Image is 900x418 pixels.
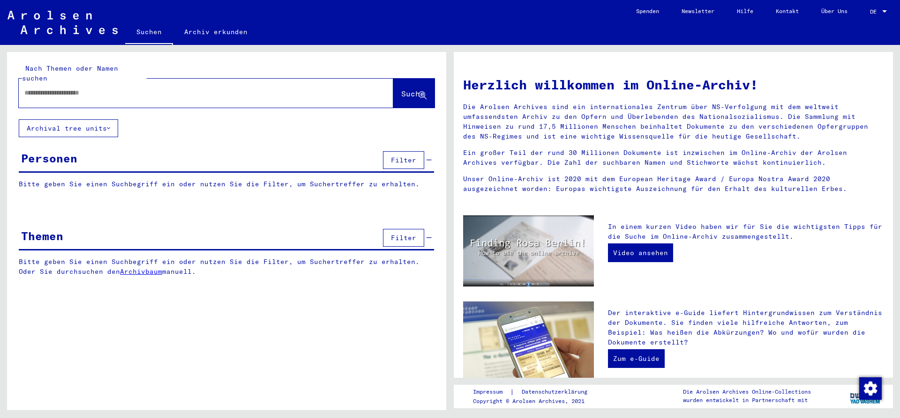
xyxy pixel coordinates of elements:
[608,308,884,347] p: Der interaktive e-Guide liefert Hintergrundwissen zum Verständnis der Dokumente. Sie finden viele...
[383,151,424,169] button: Filter
[473,397,599,405] p: Copyright © Arolsen Archives, 2021
[7,11,118,34] img: Arolsen_neg.svg
[608,222,884,242] p: In einem kurzen Video haben wir für Sie die wichtigsten Tipps für die Suche im Online-Archiv zusa...
[683,396,811,404] p: wurden entwickelt in Partnerschaft mit
[401,89,425,98] span: Suche
[473,387,510,397] a: Impressum
[514,387,599,397] a: Datenschutzerklärung
[125,21,173,45] a: Suchen
[463,174,884,194] p: Unser Online-Archiv ist 2020 mit dem European Heritage Award / Europa Nostra Award 2020 ausgezeic...
[859,377,882,400] img: Zustimmung ändern
[463,102,884,141] p: Die Arolsen Archives sind ein internationales Zentrum über NS-Verfolgung mit dem weltweit umfasse...
[473,387,599,397] div: |
[608,243,673,262] a: Video ansehen
[19,257,435,277] p: Bitte geben Sie einen Suchbegriff ein oder nutzen Sie die Filter, um Suchertreffer zu erhalten. O...
[870,8,880,15] span: DE
[19,179,434,189] p: Bitte geben Sie einen Suchbegriff ein oder nutzen Sie die Filter, um Suchertreffer zu erhalten.
[21,227,63,244] div: Themen
[463,148,884,168] p: Ein großer Teil der rund 30 Millionen Dokumente ist inzwischen im Online-Archiv der Arolsen Archi...
[463,215,594,286] img: video.jpg
[683,388,811,396] p: Die Arolsen Archives Online-Collections
[22,64,118,82] mat-label: Nach Themen oder Namen suchen
[393,79,435,108] button: Suche
[120,267,162,276] a: Archivbaum
[848,384,883,408] img: yv_logo.png
[463,75,884,95] h1: Herzlich willkommen im Online-Archiv!
[859,377,881,399] div: Zustimmung ändern
[391,156,416,164] span: Filter
[608,349,665,368] a: Zum e-Guide
[173,21,259,43] a: Archiv erkunden
[19,119,118,137] button: Archival tree units
[391,234,416,242] span: Filter
[21,150,77,167] div: Personen
[383,229,424,247] button: Filter
[463,301,594,389] img: eguide.jpg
